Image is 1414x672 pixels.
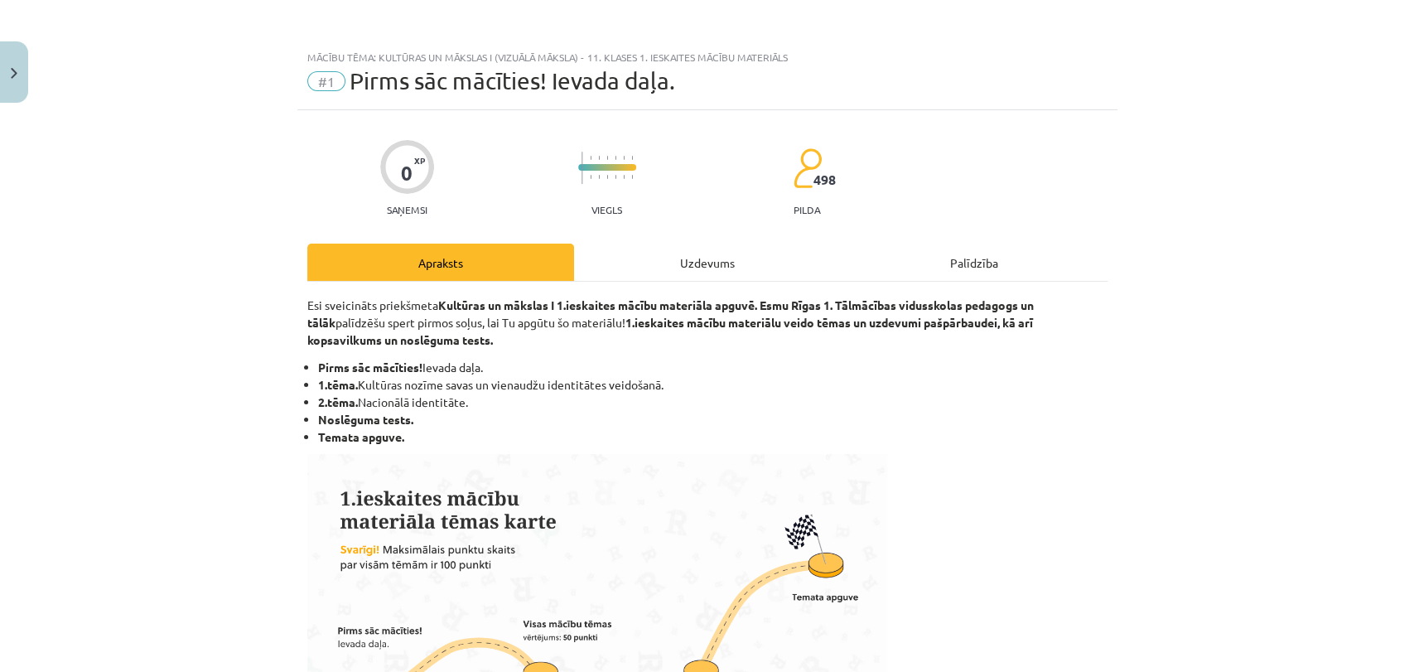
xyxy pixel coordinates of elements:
[631,156,633,160] img: icon-short-line-57e1e144782c952c97e751825c79c345078a6d821885a25fce030b3d8c18986b.svg
[307,71,345,91] span: #1
[813,172,836,187] span: 498
[615,175,616,179] img: icon-short-line-57e1e144782c952c97e751825c79c345078a6d821885a25fce030b3d8c18986b.svg
[631,175,633,179] img: icon-short-line-57e1e144782c952c97e751825c79c345078a6d821885a25fce030b3d8c18986b.svg
[318,360,422,375] b: Pirms sāc mācīties!
[414,156,425,165] span: XP
[307,297,1034,330] strong: 1.ieskaites mācību materiāla apguvē. Esmu Rīgas 1. Tālmācības vidusskolas pedagogs un tālāk
[318,429,404,444] b: Temata apguve.
[598,175,600,179] img: icon-short-line-57e1e144782c952c97e751825c79c345078a6d821885a25fce030b3d8c18986b.svg
[590,175,591,179] img: icon-short-line-57e1e144782c952c97e751825c79c345078a6d821885a25fce030b3d8c18986b.svg
[307,315,1033,347] strong: 1.ieskaites mācību materiālu veido tēmas un uzdevumi pašpārbaudei, kā arī kopsavilkums un noslēgu...
[793,147,822,189] img: students-c634bb4e5e11cddfef0936a35e636f08e4e9abd3cc4e673bd6f9a4125e45ecb1.svg
[318,412,413,427] b: Noslēguma tests.
[318,377,358,392] b: 1.tēma.
[350,67,675,94] span: Pirms sāc mācīties! Ievada daļa.
[307,297,1108,349] p: Esi sveicināts priekšmeta palīdzēšu spert pirmos soļus, lai Tu apgūtu šo materiālu!
[11,68,17,79] img: icon-close-lesson-0947bae3869378f0d4975bcd49f059093ad1ed9edebbc8119c70593378902aed.svg
[606,175,608,179] img: icon-short-line-57e1e144782c952c97e751825c79c345078a6d821885a25fce030b3d8c18986b.svg
[438,297,554,312] strong: Kultūras un mākslas I
[590,156,591,160] img: icon-short-line-57e1e144782c952c97e751825c79c345078a6d821885a25fce030b3d8c18986b.svg
[615,156,616,160] img: icon-short-line-57e1e144782c952c97e751825c79c345078a6d821885a25fce030b3d8c18986b.svg
[307,244,574,281] div: Apraksts
[623,175,625,179] img: icon-short-line-57e1e144782c952c97e751825c79c345078a6d821885a25fce030b3d8c18986b.svg
[841,244,1108,281] div: Palīdzība
[582,152,583,184] img: icon-long-line-d9ea69661e0d244f92f715978eff75569469978d946b2353a9bb055b3ed8787d.svg
[574,244,841,281] div: Uzdevums
[401,162,413,185] div: 0
[623,156,625,160] img: icon-short-line-57e1e144782c952c97e751825c79c345078a6d821885a25fce030b3d8c18986b.svg
[591,204,622,215] p: Viegls
[318,394,1108,411] li: Nacionālā identitāte.
[598,156,600,160] img: icon-short-line-57e1e144782c952c97e751825c79c345078a6d821885a25fce030b3d8c18986b.svg
[318,394,358,409] b: 2.tēma.
[318,376,1108,394] li: Kultūras nozīme savas un vienaudžu identitātes veidošanā.
[318,359,1108,376] li: Ievada daļa.
[606,156,608,160] img: icon-short-line-57e1e144782c952c97e751825c79c345078a6d821885a25fce030b3d8c18986b.svg
[307,51,1108,63] div: Mācību tēma: Kultūras un mākslas i (vizuālā māksla) - 11. klases 1. ieskaites mācību materiāls
[794,204,820,215] p: pilda
[380,204,434,215] p: Saņemsi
